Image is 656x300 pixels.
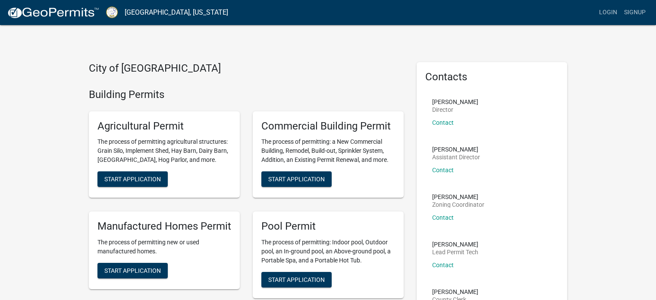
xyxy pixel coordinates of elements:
p: [PERSON_NAME] [432,241,478,247]
p: The process of permitting: a New Commercial Building, Remodel, Build-out, Sprinkler System, Addit... [261,137,395,164]
span: Start Application [104,176,161,183]
h5: Agricultural Permit [97,120,231,133]
p: [PERSON_NAME] [432,146,480,152]
p: The process of permitting: Indoor pool, Outdoor pool, an In-ground pool, an Above-ground pool, a ... [261,238,395,265]
a: Contact [432,167,454,174]
span: Start Application [268,276,325,283]
button: Start Application [97,263,168,278]
a: Contact [432,214,454,221]
span: Start Application [268,176,325,183]
button: Start Application [261,171,332,187]
p: [PERSON_NAME] [432,194,484,200]
p: Lead Permit Tech [432,249,478,255]
h4: Building Permits [89,88,404,101]
p: The process of permitting agricultural structures: Grain Silo, Implement Shed, Hay Barn, Dairy Ba... [97,137,231,164]
h4: City of [GEOGRAPHIC_DATA] [89,62,404,75]
a: Contact [432,119,454,126]
h5: Manufactured Homes Permit [97,220,231,233]
h5: Pool Permit [261,220,395,233]
p: Assistant Director [432,154,480,160]
h5: Commercial Building Permit [261,120,395,133]
h5: Contacts [425,71,559,83]
img: Putnam County, Georgia [106,6,118,18]
a: [GEOGRAPHIC_DATA], [US_STATE] [125,5,228,20]
p: [PERSON_NAME] [432,289,478,295]
p: Zoning Coordinator [432,202,484,208]
p: [PERSON_NAME] [432,99,478,105]
a: Signup [621,4,649,21]
span: Start Application [104,267,161,274]
p: Director [432,107,478,113]
p: The process of permitting new or used manufactured homes. [97,238,231,256]
a: Contact [432,262,454,268]
button: Start Application [261,272,332,287]
a: Login [596,4,621,21]
button: Start Application [97,171,168,187]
